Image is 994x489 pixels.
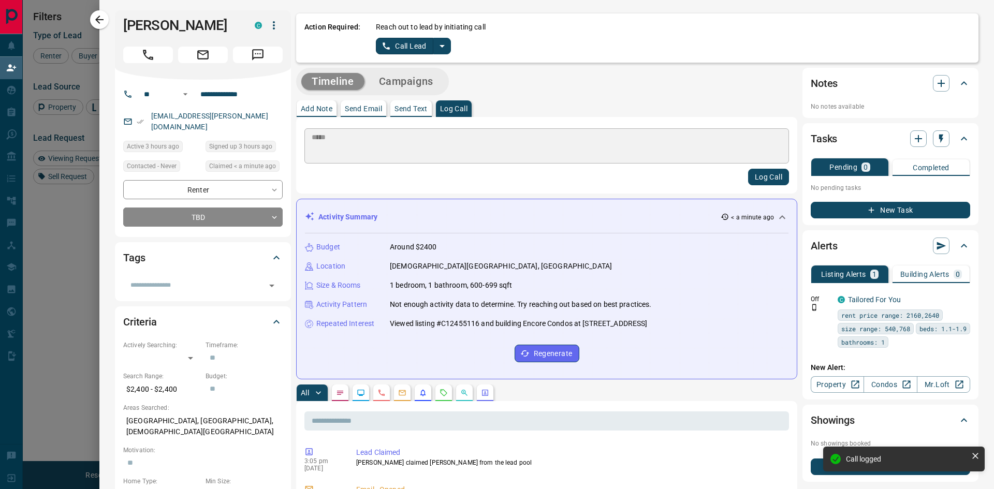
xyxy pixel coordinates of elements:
[864,376,917,393] a: Condos
[811,294,831,304] p: Off
[811,130,837,147] h2: Tasks
[304,465,341,472] p: [DATE]
[123,314,157,330] h2: Criteria
[811,408,970,433] div: Showings
[376,38,451,54] div: split button
[811,304,818,311] svg: Push Notification Only
[301,73,364,90] button: Timeline
[376,22,486,33] p: Reach out to lead by initiating call
[265,278,279,293] button: Open
[390,242,437,253] p: Around $2400
[369,73,444,90] button: Campaigns
[460,389,469,397] svg: Opportunities
[123,403,283,412] p: Areas Searched:
[123,249,145,266] h2: Tags
[394,105,428,112] p: Send Text
[377,389,386,397] svg: Calls
[398,389,406,397] svg: Emails
[345,105,382,112] p: Send Email
[829,164,857,171] p: Pending
[209,141,272,152] span: Signed up 3 hours ago
[917,376,970,393] a: Mr.Loft
[440,389,448,397] svg: Requests
[301,105,332,112] p: Add Note
[811,458,970,475] button: New Showing
[956,271,960,278] p: 0
[123,446,283,455] p: Motivation:
[123,245,283,270] div: Tags
[316,318,374,329] p: Repeated Interest
[316,280,361,291] p: Size & Rooms
[206,372,283,381] p: Budget:
[318,212,377,223] p: Activity Summary
[151,112,268,131] a: [EMAIL_ADDRESS][PERSON_NAME][DOMAIN_NAME]
[811,75,838,92] h2: Notes
[123,17,239,34] h1: [PERSON_NAME]
[841,310,939,320] span: rent price range: 2160,2640
[123,412,283,440] p: [GEOGRAPHIC_DATA], [GEOGRAPHIC_DATA], [DEMOGRAPHIC_DATA][GEOGRAPHIC_DATA]
[304,457,341,465] p: 3:05 pm
[900,271,949,278] p: Building Alerts
[206,141,283,155] div: Wed Oct 15 2025
[304,22,360,54] p: Action Required:
[731,213,774,222] p: < a minute ago
[356,447,785,458] p: Lead Claimed
[356,458,785,467] p: [PERSON_NAME] claimed [PERSON_NAME] from the lead pool
[811,233,970,258] div: Alerts
[233,47,283,63] span: Message
[848,295,901,304] a: Tailored For You
[841,323,910,334] span: size range: 540,768
[179,88,192,100] button: Open
[811,362,970,373] p: New Alert:
[123,477,200,486] p: Home Type:
[811,439,970,448] p: No showings booked
[811,126,970,151] div: Tasks
[123,47,173,63] span: Call
[123,372,200,381] p: Search Range:
[316,261,345,272] p: Location
[123,340,200,350] p: Actively Searching:
[811,376,864,393] a: Property
[137,118,144,125] svg: Email Verified
[316,299,367,310] p: Activity Pattern
[913,164,949,171] p: Completed
[336,389,344,397] svg: Notes
[390,318,647,329] p: Viewed listing #C12455116 and building Encore Condos at [STREET_ADDRESS]
[255,22,262,29] div: condos.ca
[821,271,866,278] p: Listing Alerts
[748,169,789,185] button: Log Call
[846,455,967,463] div: Call logged
[872,271,876,278] p: 1
[206,477,283,486] p: Min Size:
[178,47,228,63] span: Email
[515,345,579,362] button: Regenerate
[316,242,340,253] p: Budget
[481,389,489,397] svg: Agent Actions
[123,208,283,227] div: TBD
[919,323,967,334] span: beds: 1.1-1.9
[419,389,427,397] svg: Listing Alerts
[390,261,612,272] p: [DEMOGRAPHIC_DATA][GEOGRAPHIC_DATA], [GEOGRAPHIC_DATA]
[811,202,970,218] button: New Task
[390,299,652,310] p: Not enough activity data to determine. Try reaching out based on best practices.
[123,381,200,398] p: $2,400 - $2,400
[209,161,276,171] span: Claimed < a minute ago
[206,160,283,175] div: Wed Oct 15 2025
[390,280,513,291] p: 1 bedroom, 1 bathroom, 600-699 sqft
[357,389,365,397] svg: Lead Browsing Activity
[838,296,845,303] div: condos.ca
[206,340,283,350] p: Timeframe:
[376,38,433,54] button: Call Lead
[811,71,970,96] div: Notes
[864,164,868,171] p: 0
[123,141,200,155] div: Wed Oct 15 2025
[301,389,309,396] p: All
[811,180,970,196] p: No pending tasks
[123,180,283,199] div: Renter
[811,412,855,428] h2: Showings
[811,102,970,111] p: No notes available
[841,337,885,347] span: bathrooms: 1
[811,238,838,254] h2: Alerts
[127,161,177,171] span: Contacted - Never
[127,141,179,152] span: Active 3 hours ago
